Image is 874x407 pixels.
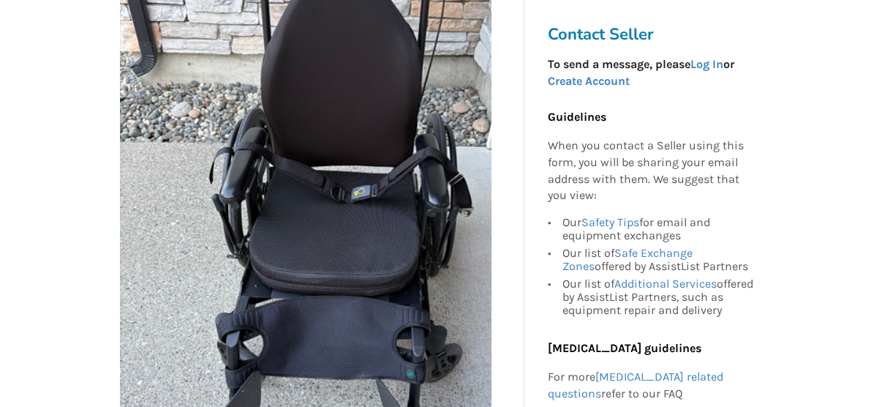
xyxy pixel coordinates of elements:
[548,110,606,124] b: Guidelines
[548,57,734,88] strong: To send a message, please or
[562,244,757,275] div: Our list of offered by AssistList Partners
[548,24,764,45] h3: Contact Seller
[562,275,757,317] div: Our list of offered by AssistList Partners, such as equipment repair and delivery
[548,138,757,204] p: When you contact a Seller using this form, you will be sharing your email address with them. We s...
[562,246,693,273] a: Safe Exchange Zones
[562,216,757,244] div: Our for email and equipment exchanges
[548,369,757,403] p: For more refer to our FAQ
[690,57,723,71] a: Log In
[614,277,717,291] a: Additional Services
[548,74,630,88] a: Create Account
[548,341,701,355] b: [MEDICAL_DATA] guidelines
[581,215,639,229] a: Safety Tips
[548,370,723,400] a: [MEDICAL_DATA] related questions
